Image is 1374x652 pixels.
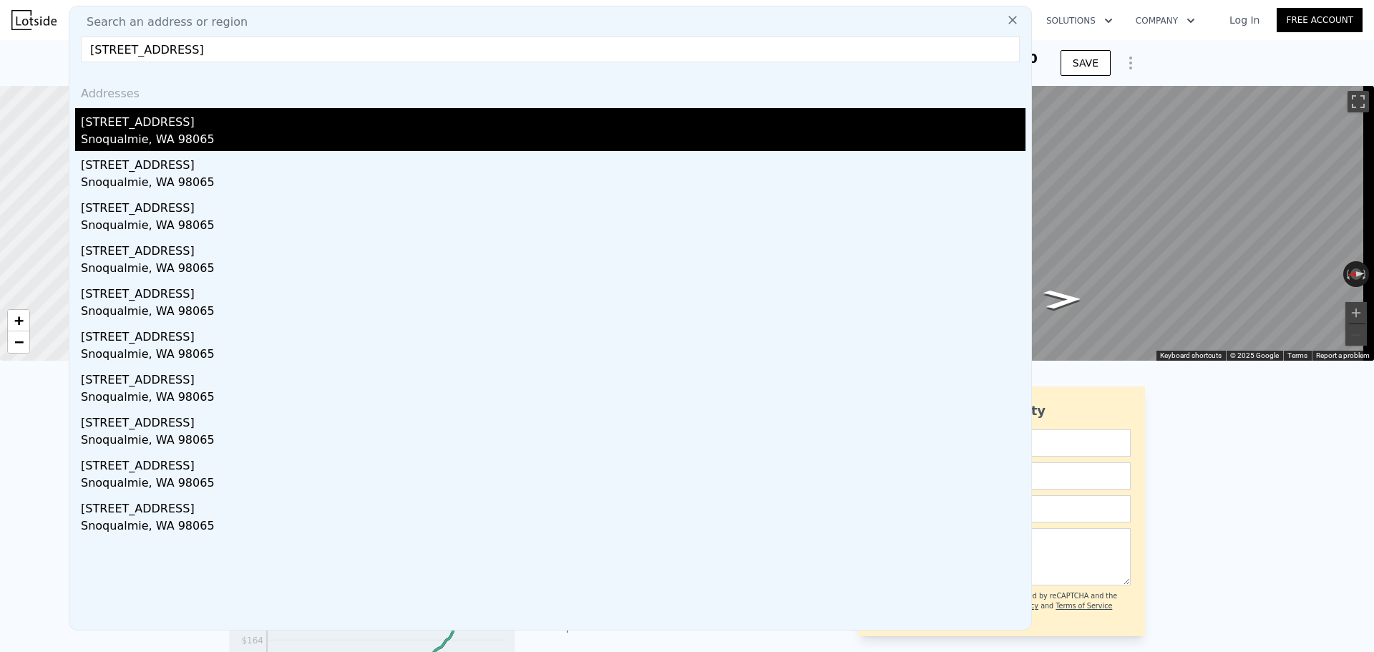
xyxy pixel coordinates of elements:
button: SAVE [1061,50,1111,76]
button: Toggle fullscreen view [1348,91,1369,112]
div: [STREET_ADDRESS] [81,194,1025,217]
span: − [14,333,24,351]
div: Snoqualmie, WA 98065 [81,174,1025,194]
button: Keyboard shortcuts [1160,351,1222,361]
span: © 2025 Google [1230,351,1279,359]
button: Rotate counterclockwise [1343,261,1351,287]
button: Solutions [1035,8,1124,34]
input: Enter an address, city, region, neighborhood or zip code [81,37,1020,62]
div: [STREET_ADDRESS] [81,366,1025,389]
div: Snoqualmie, WA 98065 [81,131,1025,151]
a: Report a problem [1316,351,1370,359]
div: [STREET_ADDRESS] [81,237,1025,260]
div: Snoqualmie, WA 98065 [81,475,1025,495]
div: Addresses [75,74,1025,108]
div: Snoqualmie, WA 98065 [81,389,1025,409]
div: [STREET_ADDRESS] [81,495,1025,517]
div: Snoqualmie, WA 98065 [81,346,1025,366]
div: [STREET_ADDRESS] [81,323,1025,346]
path: Go South, Cinebar Rd [1028,285,1098,313]
div: This site is protected by reCAPTCHA and the Google and apply. [965,591,1131,622]
div: [STREET_ADDRESS] [81,409,1025,432]
button: Show Options [1116,49,1145,77]
img: Lotside [11,10,57,30]
tspan: $164 [241,636,263,646]
a: Free Account [1277,8,1363,32]
a: Log In [1212,13,1277,27]
a: Zoom out [8,331,29,353]
a: Terms [1287,351,1307,359]
a: Zoom in [8,310,29,331]
button: Zoom out [1345,324,1367,346]
button: Zoom in [1345,302,1367,323]
span: + [14,311,24,329]
button: Reset the view [1343,268,1369,281]
div: Snoqualmie, WA 98065 [81,303,1025,323]
span: Search an address or region [75,14,248,31]
button: Rotate clockwise [1362,261,1370,287]
div: [STREET_ADDRESS] [81,280,1025,303]
div: Snoqualmie, WA 98065 [81,432,1025,452]
a: Terms of Service [1056,602,1112,610]
div: [STREET_ADDRESS] [81,452,1025,475]
button: Company [1124,8,1207,34]
div: Snoqualmie, WA 98065 [81,217,1025,237]
div: Snoqualmie, WA 98065 [81,517,1025,537]
div: [STREET_ADDRESS] [81,151,1025,174]
div: [STREET_ADDRESS] [81,108,1025,131]
div: Snoqualmie, WA 98065 [81,260,1025,280]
